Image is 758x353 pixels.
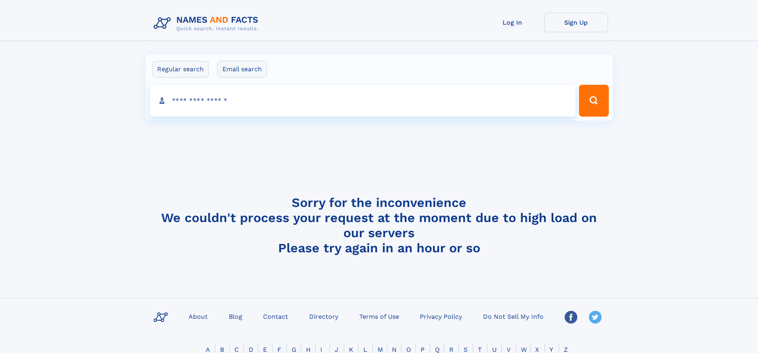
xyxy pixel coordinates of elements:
label: Regular search [152,61,209,78]
a: Privacy Policy [417,310,465,322]
h4: Sorry for the inconvenience We couldn't process your request at the moment due to high load on ou... [150,195,608,255]
a: Contact [260,310,291,322]
img: Facebook [565,311,577,324]
img: Twitter [589,311,602,324]
a: Directory [306,310,341,322]
input: search input [150,85,576,117]
a: Do Not Sell My Info [480,310,547,322]
label: Email search [217,61,267,78]
a: Log In [481,13,544,32]
img: Logo Names and Facts [150,13,265,34]
a: About [185,310,211,322]
button: Search Button [579,85,608,117]
a: Blog [226,310,246,322]
a: Sign Up [544,13,608,32]
a: Terms of Use [356,310,402,322]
